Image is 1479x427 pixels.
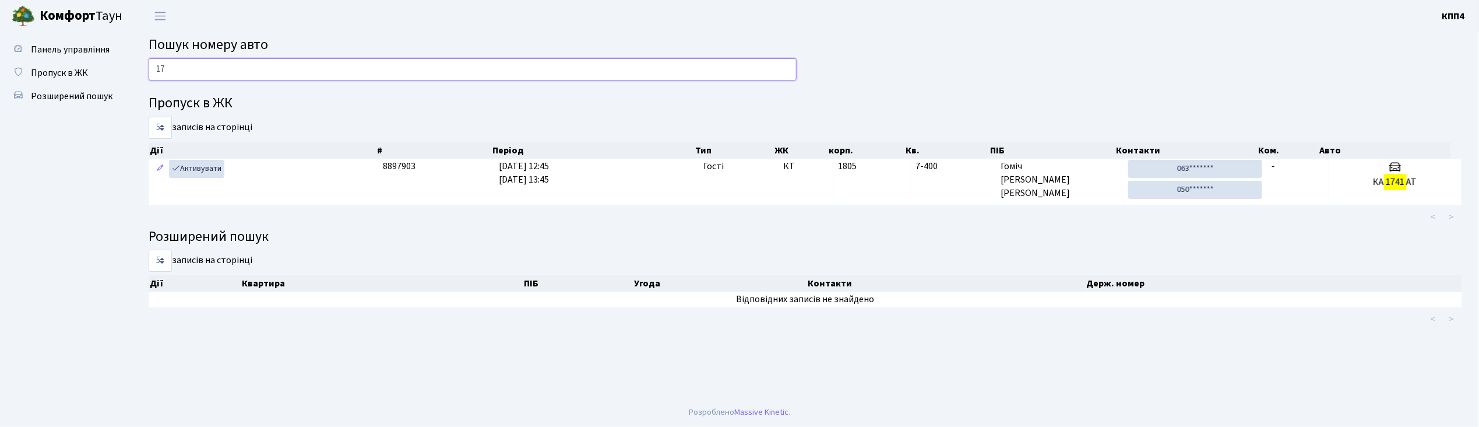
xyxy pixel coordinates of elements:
[149,117,252,139] label: записів на сторінці
[149,95,1462,112] h4: Пропуск в ЖК
[12,5,35,28] img: logo.png
[839,160,857,173] span: 1805
[31,90,112,103] span: Розширений пошук
[1384,174,1406,190] mark: 1741
[807,275,1086,292] th: Контакти
[6,61,122,85] a: Пропуск в ЖК
[734,406,788,418] a: Massive Kinetic
[689,406,790,419] div: Розроблено .
[784,160,829,173] span: КТ
[241,275,523,292] th: Квартира
[828,142,905,159] th: корп.
[1272,160,1275,173] span: -
[915,160,992,173] span: 7-400
[149,250,252,272] label: записів на сторінці
[383,160,415,173] span: 8897903
[149,117,172,139] select: записів на сторінці
[169,160,224,178] a: Активувати
[149,34,268,55] span: Пошук номеру авто
[1001,160,1119,200] span: Гоміч [PERSON_NAME] [PERSON_NAME]
[1318,142,1450,159] th: Авто
[1115,142,1258,159] th: Контакти
[153,160,167,178] a: Редагувати
[149,58,797,80] input: Пошук
[31,66,88,79] span: Пропуск в ЖК
[149,229,1462,246] h4: Розширений пошук
[773,142,827,159] th: ЖК
[1333,177,1457,188] h5: КА АТ
[1442,10,1465,23] b: КПП4
[6,85,122,108] a: Розширений пошук
[523,275,633,292] th: ПІБ
[499,160,549,186] span: [DATE] 12:45 [DATE] 13:45
[694,142,773,159] th: Тип
[40,6,122,26] span: Таун
[703,160,724,173] span: Гості
[40,6,96,25] b: Комфорт
[149,142,376,159] th: Дії
[376,142,491,159] th: #
[149,292,1462,307] td: Відповідних записів не знайдено
[989,142,1115,159] th: ПІБ
[1258,142,1319,159] th: Ком.
[1086,275,1462,292] th: Держ. номер
[633,275,807,292] th: Угода
[31,43,110,56] span: Панель управління
[1442,9,1465,23] a: КПП4
[6,38,122,61] a: Панель управління
[149,250,172,272] select: записів на сторінці
[904,142,989,159] th: Кв.
[149,275,241,292] th: Дії
[146,6,175,26] button: Переключити навігацію
[491,142,695,159] th: Період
